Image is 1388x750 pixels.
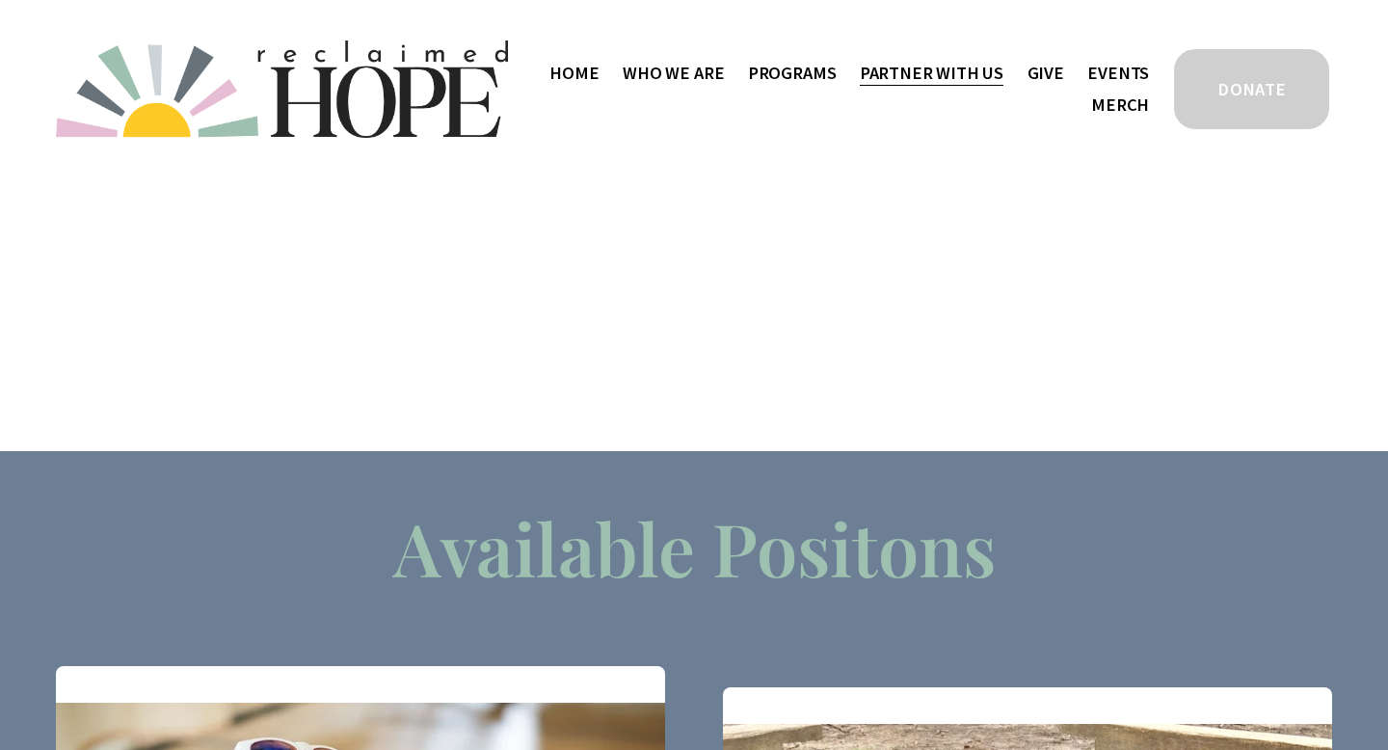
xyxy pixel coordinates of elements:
a: DONATE [1171,46,1332,132]
a: Home [549,57,599,89]
a: Merch [1091,89,1149,121]
span: Who We Are [623,59,724,88]
a: Events [1087,57,1149,89]
span: Programs [748,59,837,88]
a: folder dropdown [623,57,724,89]
img: Reclaimed Hope Initiative [56,40,508,138]
a: folder dropdown [860,57,1003,89]
a: Give [1028,57,1064,89]
a: folder dropdown [748,57,837,89]
p: Available Positons [56,496,1333,599]
span: Partner With Us [860,59,1003,88]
